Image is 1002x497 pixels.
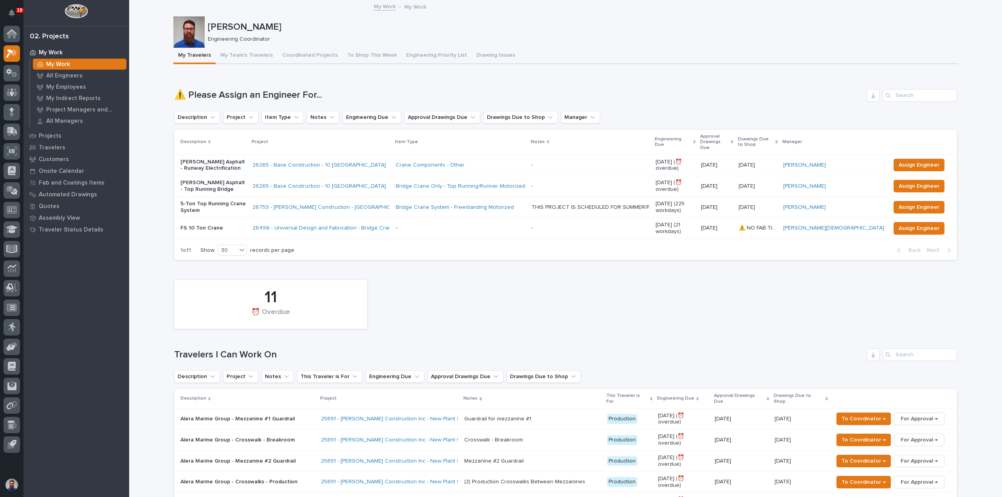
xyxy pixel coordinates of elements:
button: Assign Engineer [894,159,944,171]
a: Customers [23,153,129,165]
button: Assign Engineer [894,201,944,214]
button: Project [223,111,258,124]
p: [DATE] [701,162,732,169]
button: This Traveler is For [297,370,362,383]
p: Onsite Calendar [39,168,84,175]
p: [DATE] (⏰ overdue) [658,433,708,447]
p: [DATE] [715,437,768,443]
p: Description [180,138,206,146]
p: My Work [404,2,426,11]
button: Engineering Priority List [402,48,472,64]
a: 25891 - [PERSON_NAME] Construction Inc - New Plant Setup - Mezzanine Project [321,479,523,485]
button: To Coordinator → [836,476,891,488]
a: [PERSON_NAME] [783,183,826,190]
button: users-avatar [4,477,20,493]
p: ⚠️ NO FAB TIME! [739,223,779,231]
p: [DATE] [715,458,768,465]
p: Approval Drawings Due [714,391,765,406]
p: 1 of 1 [174,241,197,260]
button: Drawings Due to Shop [483,111,558,124]
p: [PERSON_NAME] Asphalt - Runway Electrification [180,159,246,172]
a: [PERSON_NAME] [783,204,826,211]
h1: ⚠️ Please Assign an Engineer For... [174,90,864,101]
button: Coordinated Projects [278,48,342,64]
a: All Engineers [30,70,129,81]
div: ⏰ Overdue [187,308,354,325]
p: - [396,225,525,231]
button: Engineering Due [366,370,424,383]
p: [DATE] (⏰ overdue) [656,179,695,193]
a: All Managers [30,115,129,126]
span: To Coordinator → [842,414,886,423]
p: records per page [250,247,294,254]
h1: Travelers I Can Work On [174,349,864,361]
p: Project [320,394,337,403]
p: [DATE] [701,225,732,231]
p: 5-Ton Top Running Crane System [180,201,246,214]
button: Assign Engineer [894,180,944,192]
p: Traveler Status Details [39,226,103,233]
a: 25891 - [PERSON_NAME] Construction Inc - New Plant Setup - Mezzanine Project [321,416,523,422]
p: This Traveler is For [606,391,648,406]
button: To Coordinator → [836,434,891,446]
span: Assign Engineer [899,203,939,212]
p: My Indirect Reports [46,95,101,102]
tr: [PERSON_NAME] Asphalt - Runway Electrification26265 - Base Construction - 10 [GEOGRAPHIC_DATA] Cr... [174,154,957,176]
p: [DATE] [739,160,757,169]
span: Back [904,247,921,254]
a: Projects [23,130,129,142]
button: Drawing Issues [472,48,520,64]
p: My Work [46,61,70,68]
button: To Shop This Week [342,48,402,64]
p: [DATE] [775,477,793,485]
a: 26496 - Universal Design and Fabrication - Bridge Crane 10 Ton [252,225,413,231]
button: Description [174,370,220,383]
input: Search [883,348,957,361]
button: Notes [307,111,339,124]
p: Notes [531,138,545,146]
p: My Work [39,49,63,56]
button: Approval Drawings Due [404,111,480,124]
button: For Approval → [894,434,944,446]
tr: [PERSON_NAME] Asphalt - Top Running Bridge26265 - Base Construction - 10 [GEOGRAPHIC_DATA] Bridge... [174,176,957,197]
p: [DATE] [775,414,793,422]
button: To Coordinator → [836,413,891,425]
a: Traveler Status Details [23,224,129,235]
p: Project [252,138,268,146]
p: Alera Marine Group - Mezzanine #1 Guardrail [180,416,315,422]
button: Notes [261,370,294,383]
p: FS 10 Ton Crane [180,225,246,231]
a: Bridge Crane System - Freestanding Motorized [396,204,514,211]
p: Approval Drawings Due [700,132,729,152]
p: Alera Marine Group - Crosswalks - Production [180,479,315,485]
div: Guardrail for mezzanine #1 [464,416,531,422]
p: [DATE] [715,479,768,485]
p: Alera Marine Group - Mezzanine #2 Guardrail [180,458,315,465]
p: Project Managers and Engineers [46,106,123,113]
a: Onsite Calendar [23,165,129,177]
span: For Approval → [901,414,938,423]
p: Drawings Due to Shop [774,391,824,406]
a: 26265 - Base Construction - 10 [GEOGRAPHIC_DATA] [252,162,386,169]
span: Next [927,247,944,254]
p: [DATE] [775,435,793,443]
div: Production [607,435,637,445]
button: Next [924,247,957,254]
p: 19 [17,7,22,13]
p: [PERSON_NAME] Asphalt - Top Running Bridge [180,179,246,193]
p: Engineering Coordinator [208,36,952,43]
p: Automated Drawings [39,191,97,198]
span: Assign Engineer [899,160,939,170]
a: My Employees [30,81,129,92]
p: Drawings Due to Shop [738,135,773,149]
a: Fab and Coatings Items [23,177,129,188]
div: Production [607,477,637,487]
button: Item Type [261,111,304,124]
p: All Engineers [46,72,83,79]
span: Assign Engineer [899,181,939,191]
p: [DATE] (⏰ overdue) [656,159,695,172]
a: 25891 - [PERSON_NAME] Construction Inc - New Plant Setup - Mezzanine Project [321,437,523,443]
button: My Travelers [173,48,216,64]
span: Assign Engineer [899,224,939,233]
